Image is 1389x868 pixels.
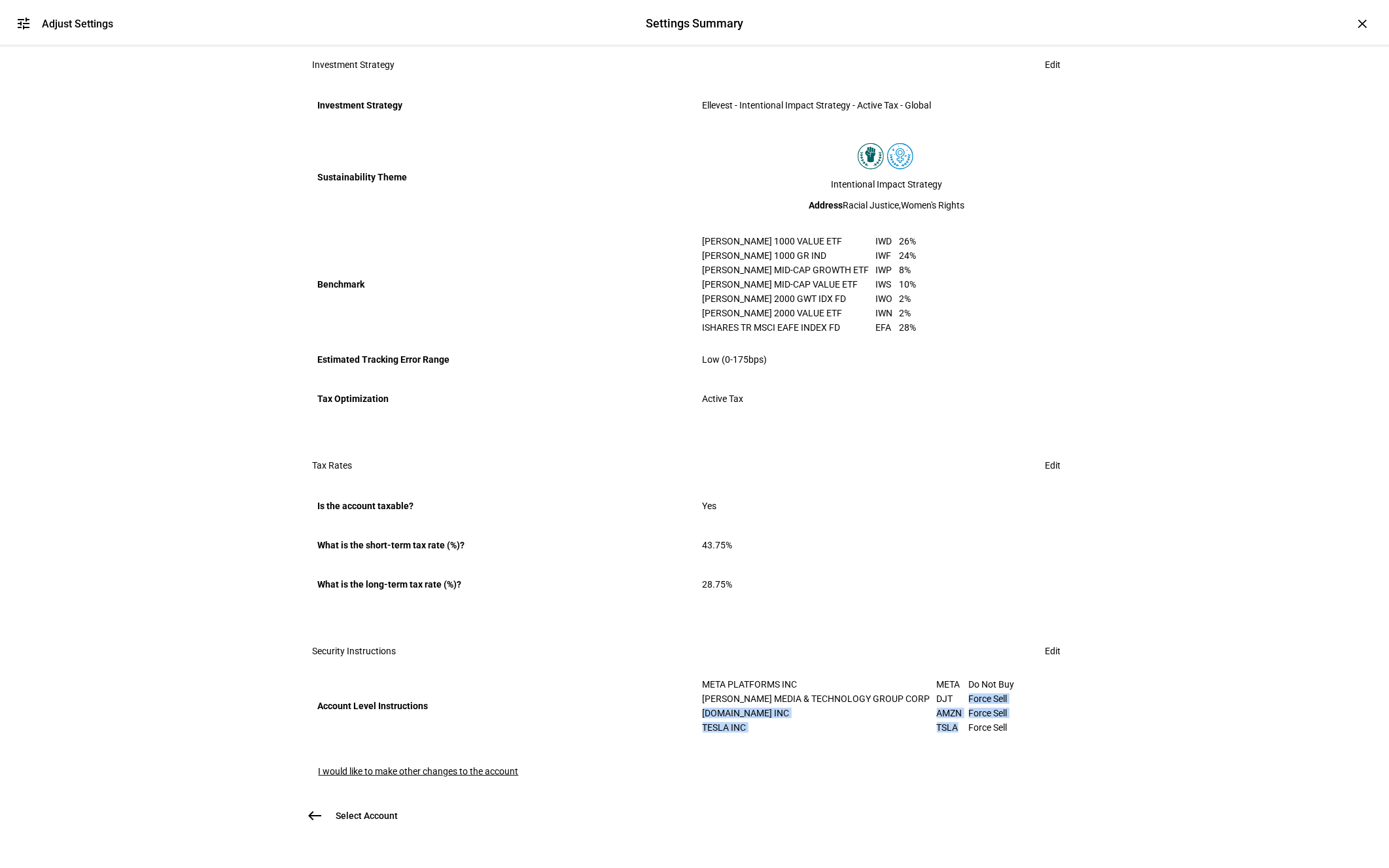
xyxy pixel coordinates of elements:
td: [DOMAIN_NAME] INC [703,706,937,720]
div: What is the long-term tax rate (%)? [318,574,687,595]
div: × [1352,13,1373,34]
td: Force Sell [969,706,1015,720]
h3: Investment Strategy [313,59,395,70]
td: 10% [900,277,917,292]
td: IWS [876,277,900,292]
div: Sustainability Theme [318,167,687,188]
div: Adjust Settings [42,18,113,30]
td: [PERSON_NAME] 1000 GR IND [703,248,876,263]
td: META [937,677,969,692]
td: 28% [900,320,917,335]
div: Tax Optimization [318,388,687,409]
td: [PERSON_NAME] MEDIA & TECHNOLOGY GROUP CORP [703,692,937,706]
span: Edit [1046,52,1061,78]
td: IWP [876,263,900,277]
td: IWN [876,306,900,320]
span: Ellevest - Intentional Impact Strategy - Active Tax - Global [703,100,932,110]
td: [PERSON_NAME] 2000 VALUE ETF [703,306,876,320]
td: IWF [876,248,900,263]
td: 26% [900,234,917,248]
span: Edit [1046,638,1061,664]
div: Intentional Impact Strategy [703,179,1072,190]
b: Address [809,200,843,210]
td: [PERSON_NAME] MID-CAP GROWTH ETF [703,263,876,277]
td: 2% [900,306,917,320]
h3: Tax Rates [313,460,353,471]
div: Benchmark [318,274,687,295]
mat-icon: tune [16,16,31,31]
td: 24% [900,248,917,263]
img: racialJustice.colored.svg [858,143,884,169]
span: Yes [703,501,717,511]
div: Account Level Instructions [318,695,687,716]
td: [PERSON_NAME] 1000 VALUE ETF [703,234,876,248]
span: Edit [1046,452,1061,478]
td: IWO [876,292,900,306]
button: Edit [1030,638,1077,664]
span: Racial Justice , [843,200,902,210]
td: Force Sell [969,720,1015,735]
div: Settings Summary [646,15,743,32]
td: EFA [876,320,900,335]
td: Do Not Buy [969,677,1015,692]
div: What is the short-term tax rate (%)? [318,535,687,556]
span: I would like to make other changes to the account [319,766,519,776]
button: Edit [1030,452,1077,478]
span: 28.75% [703,579,733,590]
span: Select Account [336,809,398,822]
span: 43.75% [703,540,733,550]
td: [PERSON_NAME] MID-CAP VALUE ETF [703,277,876,292]
img: womensRights.colored.svg [887,143,913,169]
span: Active Tax [703,393,744,404]
td: ISHARES TR MSCI EAFE INDEX FD [703,320,876,335]
td: IWD [876,234,900,248]
div: Estimated Tracking Error Range [318,349,687,370]
h3: Security Instructions [313,646,396,656]
button: Edit [1030,52,1077,78]
td: 2% [900,292,917,306]
td: 8% [900,263,917,277]
span: Low (0-175bps) [703,354,767,365]
mat-icon: west [308,808,323,824]
td: Force Sell [969,692,1015,706]
div: Is the account taxable? [318,495,687,516]
div: Investment Strategy [318,95,687,116]
td: [PERSON_NAME] 2000 GWT IDX FD [703,292,876,306]
button: Select Account [302,803,414,829]
span: Women's Rights [902,200,965,210]
td: TSLA [937,720,969,735]
td: DJT [937,692,969,706]
td: META PLATFORMS INC [703,677,937,692]
td: TESLA INC [703,720,937,735]
td: AMZN [937,706,969,720]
